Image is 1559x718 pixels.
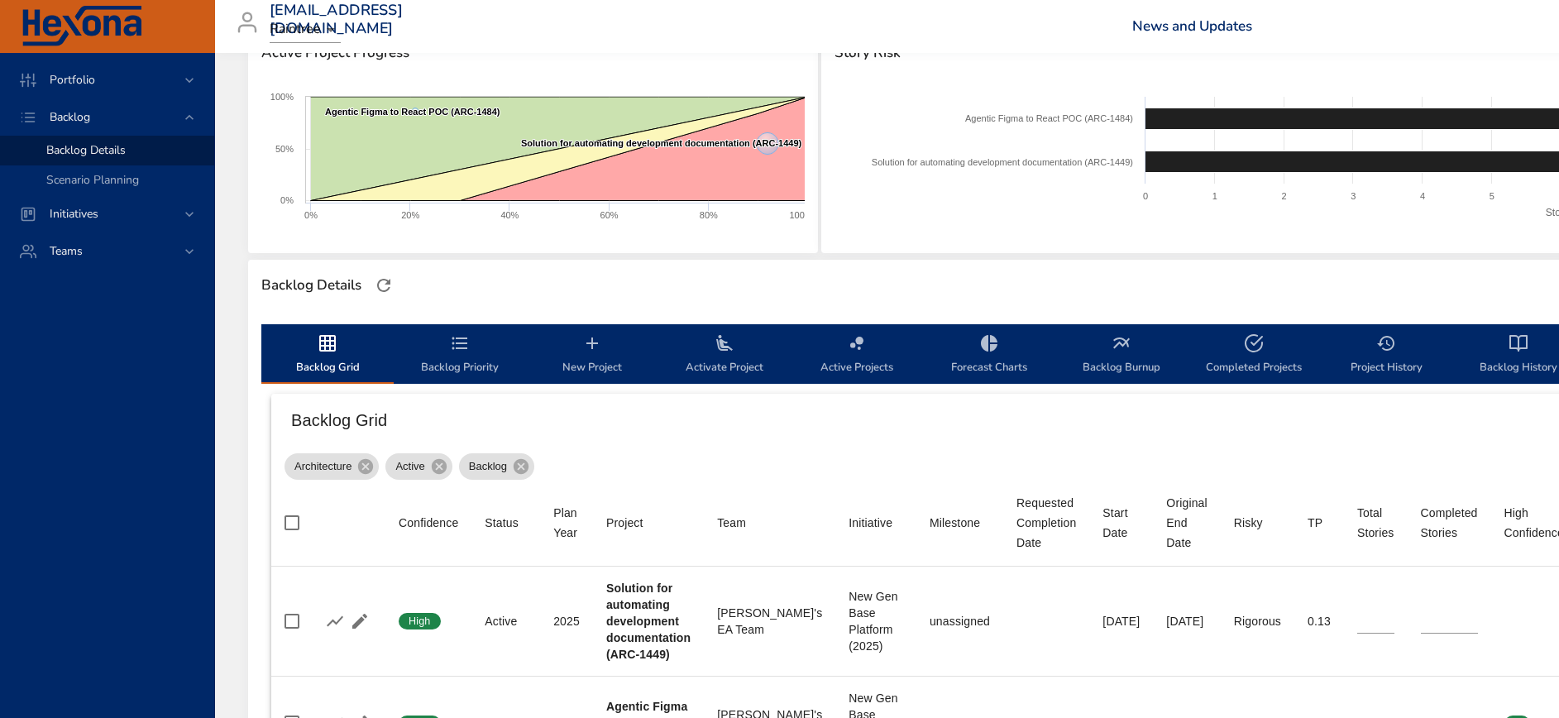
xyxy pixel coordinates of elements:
span: Backlog Grid [271,333,384,377]
h3: [EMAIL_ADDRESS][DOMAIN_NAME] [270,2,403,37]
div: Rigorous [1234,613,1281,629]
div: Team [717,513,746,533]
div: Risky [1234,513,1263,533]
text: 2 [1281,191,1286,201]
span: Team [717,513,822,533]
text: 0 [1143,191,1148,201]
span: Forecast Charts [933,333,1045,377]
span: High [399,614,441,629]
span: Active [385,458,434,475]
div: Plan Year [553,503,580,543]
div: Initiative [849,513,892,533]
div: unassigned [930,613,990,629]
text: 100% [270,92,294,102]
div: Sort [849,513,892,533]
div: Sort [930,513,980,533]
div: Status [485,513,519,533]
div: Sort [717,513,746,533]
div: 0.13 [1308,613,1331,629]
text: 0% [304,210,318,220]
span: TP [1308,513,1331,533]
span: Activate Project [668,333,781,377]
img: Hexona [20,6,144,47]
span: 0 [1504,614,1530,629]
text: Solution for automating development documentation (ARC-1449) [521,138,802,148]
div: Sort [1234,513,1263,533]
text: 40% [500,210,519,220]
text: Agentic Figma to React POC (ARC-1484) [325,107,500,117]
text: 50% [275,144,294,154]
div: Active [385,453,452,480]
span: Active Project Progress [261,45,805,61]
text: 3 [1351,191,1356,201]
div: Sort [1357,503,1394,543]
div: Milestone [930,513,980,533]
span: Backlog Priority [404,333,516,377]
div: Requested Completion Date [1016,493,1076,553]
span: Backlog Details [46,142,126,158]
b: Solution for automating development documentation (ARC-1449) [606,582,691,661]
span: Scenario Planning [46,172,139,188]
div: Sort [606,513,643,533]
div: Sort [553,503,580,543]
div: New Gen Base Platform (2025) [849,588,903,654]
span: Active Projects [801,333,913,377]
button: Show Burnup [323,609,347,634]
div: [DATE] [1102,613,1140,629]
span: Backlog [459,458,517,475]
span: Initiatives [36,206,112,222]
text: 20% [401,210,419,220]
div: Sort [1166,493,1207,553]
text: Agentic Figma to React POC (ARC-1484) [965,113,1133,123]
div: Backlog [459,453,534,480]
div: [DATE] [1166,613,1207,629]
div: Sort [399,513,458,533]
div: 2025 [553,613,580,629]
div: Total Stories [1357,503,1394,543]
span: Project History [1330,333,1442,377]
span: Risky [1234,513,1281,533]
div: Sort [1308,513,1322,533]
span: New Project [536,333,648,377]
span: Project [606,513,691,533]
span: Backlog Burnup [1065,333,1178,377]
div: Architecture [285,453,379,480]
button: Edit Project Details [347,609,372,634]
text: 60% [600,210,619,220]
div: [PERSON_NAME]'s EA Team [717,605,822,638]
span: Architecture [285,458,361,475]
div: Active [485,613,527,629]
text: 100% [789,210,812,220]
div: Project [606,513,643,533]
div: Completed Stories [1421,503,1478,543]
span: Milestone [930,513,990,533]
div: Sort [1102,503,1140,543]
div: Raintree [270,17,341,43]
div: TP [1308,513,1322,533]
text: 4 [1420,191,1425,201]
span: Status [485,513,527,533]
a: News and Updates [1132,17,1252,36]
text: 1 [1212,191,1217,201]
span: Backlog [36,109,103,125]
span: Portfolio [36,72,108,88]
span: Initiative [849,513,903,533]
div: Sort [485,513,519,533]
text: 80% [700,210,718,220]
div: Original End Date [1166,493,1207,553]
span: Teams [36,243,96,259]
div: Sort [1016,493,1076,553]
text: Solution for automating development documentation (ARC-1449) [872,157,1133,167]
text: 0% [280,195,294,205]
button: Refresh Page [371,273,396,298]
div: Start Date [1102,503,1140,543]
text: 5 [1490,191,1494,201]
div: Confidence [399,513,458,533]
span: Completed Projects [1198,333,1310,377]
